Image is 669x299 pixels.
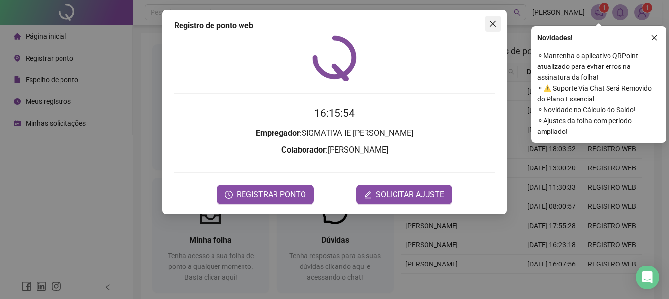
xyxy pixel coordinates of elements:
span: REGISTRAR PONTO [237,189,306,200]
span: SOLICITAR AJUSTE [376,189,444,200]
time: 16:15:54 [314,107,355,119]
button: REGISTRAR PONTO [217,185,314,204]
span: Novidades ! [537,33,573,43]
span: ⚬ Mantenha o aplicativo QRPoint atualizado para evitar erros na assinatura da folha! [537,50,660,83]
span: clock-circle [225,191,233,199]
span: ⚬ Novidade no Cálculo do Saldo! [537,104,660,115]
button: Close [485,16,501,32]
span: close [489,20,497,28]
div: Registro de ponto web [174,20,495,32]
span: close [651,34,658,41]
h3: : [PERSON_NAME] [174,144,495,157]
button: editSOLICITAR AJUSTE [356,185,452,204]
strong: Empregador [256,129,300,138]
span: ⚬ ⚠️ Suporte Via Chat Será Removido do Plano Essencial [537,83,660,104]
span: edit [364,191,372,199]
div: Open Intercom Messenger [636,266,659,289]
strong: Colaborador [281,145,326,155]
span: ⚬ Ajustes da folha com período ampliado! [537,115,660,137]
img: QRPoint [312,35,357,81]
h3: : SIGMATIVA IE [PERSON_NAME] [174,127,495,140]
